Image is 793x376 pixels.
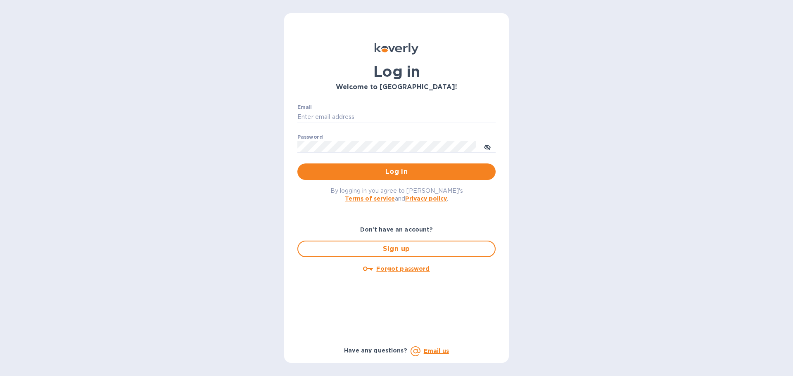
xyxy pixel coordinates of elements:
[297,63,496,80] h1: Log in
[376,265,430,272] u: Forgot password
[297,111,496,123] input: Enter email address
[360,226,433,233] b: Don't have an account?
[424,348,449,354] a: Email us
[375,43,418,54] img: Koverly
[405,195,447,202] a: Privacy policy
[304,167,489,177] span: Log in
[330,187,463,202] span: By logging in you agree to [PERSON_NAME]'s and .
[345,195,395,202] a: Terms of service
[297,135,323,140] label: Password
[297,163,496,180] button: Log in
[344,347,407,354] b: Have any questions?
[297,241,496,257] button: Sign up
[305,244,488,254] span: Sign up
[297,105,312,110] label: Email
[479,138,496,155] button: toggle password visibility
[297,83,496,91] h3: Welcome to [GEOGRAPHIC_DATA]!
